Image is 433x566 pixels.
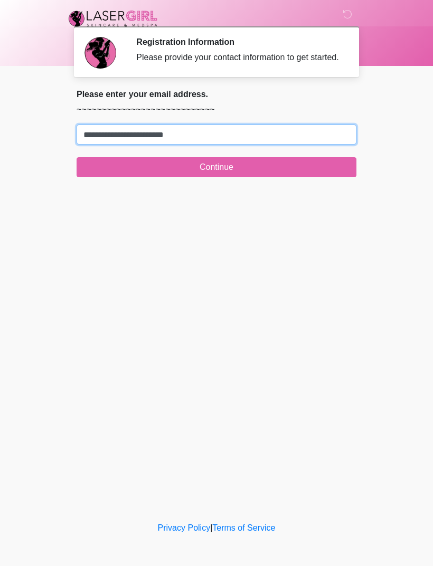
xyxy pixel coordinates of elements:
h2: Registration Information [136,37,341,47]
a: Privacy Policy [158,523,211,532]
a: | [210,523,212,532]
h2: Please enter your email address. [77,89,356,99]
p: ~~~~~~~~~~~~~~~~~~~~~~~~~~~~ [77,103,356,116]
div: Please provide your contact information to get started. [136,51,341,64]
button: Continue [77,157,356,177]
img: Agent Avatar [84,37,116,69]
a: Terms of Service [212,523,275,532]
img: Laser Girl Med Spa LLC Logo [66,8,160,29]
